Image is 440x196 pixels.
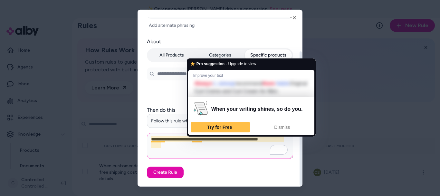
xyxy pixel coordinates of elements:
button: Add alternate phrasing [147,21,196,30]
label: Then do this [147,106,293,114]
label: About [147,37,293,45]
button: Specific products [245,49,292,61]
button: Create Rule [147,167,184,178]
textarea: To enrich screen reader interactions, please activate Accessibility in Grammarly extension settings [147,133,293,159]
button: All Products [148,49,195,61]
button: Categories [196,49,244,61]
